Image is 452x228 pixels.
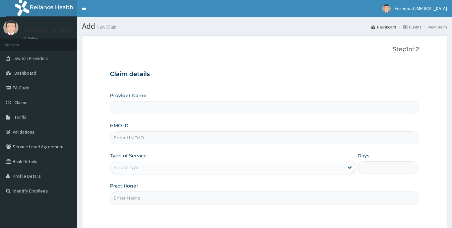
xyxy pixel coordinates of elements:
small: New Claim [95,24,118,29]
span: Dashboard [14,70,36,76]
span: Tariffs [14,114,26,120]
div: Select type [114,164,139,171]
a: Claims [403,24,421,30]
img: User Image [382,4,391,13]
a: Dashboard [371,24,396,30]
li: New Claim [422,24,447,30]
h3: Claim details [110,71,419,78]
p: Foremost [MEDICAL_DATA] [23,27,94,33]
span: Foremost [MEDICAL_DATA] [395,5,447,11]
label: Provider Name [110,92,146,99]
img: User Image [3,20,18,35]
input: Enter Name [110,192,419,205]
label: HMO ID [110,122,129,129]
span: Switch Providers [14,55,49,61]
label: Practitioner [110,182,138,189]
a: Online [23,36,40,41]
label: Days [358,152,369,159]
input: Enter HMO ID [110,131,419,144]
span: Claims [14,99,27,105]
h1: Add [82,22,447,30]
label: Type of Service [110,152,147,159]
p: Step 1 of 2 [110,46,419,53]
